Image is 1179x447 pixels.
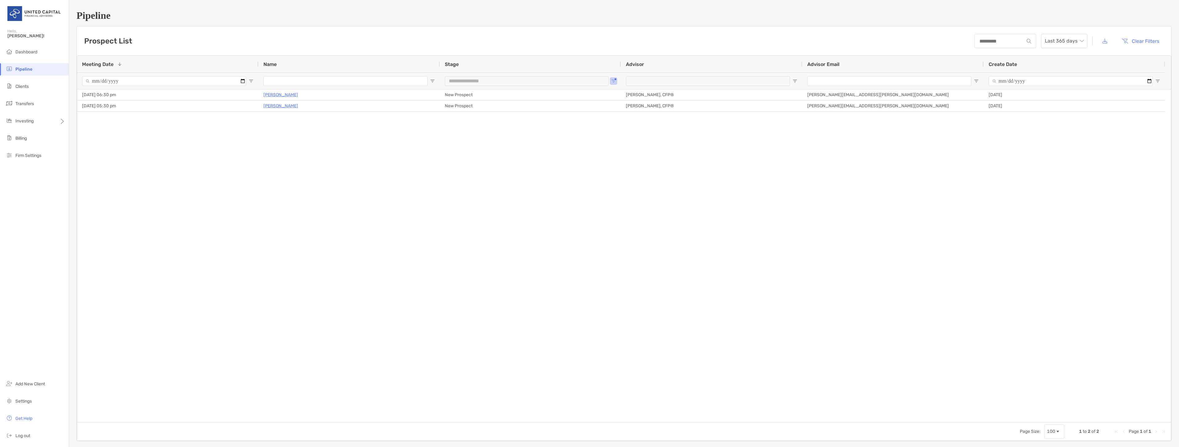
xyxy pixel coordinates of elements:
[1148,429,1151,434] span: 1
[1044,424,1064,439] div: Page Size
[7,2,61,25] img: United Capital Logo
[6,100,13,107] img: transfers icon
[807,76,971,86] input: Advisor Email Filter Input
[6,65,13,72] img: pipeline icon
[440,89,621,100] div: New Prospect
[15,399,32,404] span: Settings
[77,89,259,100] div: [DATE] 06:30 pm
[263,91,298,99] a: [PERSON_NAME]
[1117,34,1164,48] button: Clear Filters
[6,432,13,439] img: logout icon
[1140,429,1143,434] span: 1
[77,100,259,111] div: [DATE] 05:30 pm
[1154,429,1159,434] div: Next Page
[6,414,13,422] img: get-help icon
[1155,79,1160,84] button: Open Filter Menu
[6,82,13,90] img: clients icon
[1079,429,1082,434] span: 1
[802,89,984,100] div: [PERSON_NAME][EMAIL_ADDRESS][PERSON_NAME][DOMAIN_NAME]
[263,76,428,86] input: Name Filter Input
[6,397,13,404] img: settings icon
[792,79,797,84] button: Open Filter Menu
[15,67,32,72] span: Pipeline
[1083,429,1087,434] span: to
[6,48,13,55] img: dashboard icon
[1091,429,1095,434] span: of
[621,100,802,111] div: [PERSON_NAME], CFP®
[1114,429,1119,434] div: First Page
[15,49,37,55] span: Dashboard
[249,79,254,84] button: Open Filter Menu
[6,117,13,124] img: investing icon
[6,380,13,387] img: add_new_client icon
[1096,429,1099,434] span: 2
[15,136,27,141] span: Billing
[15,84,29,89] span: Clients
[263,61,277,67] span: Name
[1144,429,1148,434] span: of
[1047,429,1055,434] div: 100
[984,89,1165,100] div: [DATE]
[15,433,30,438] span: Log out
[82,76,246,86] input: Meeting Date Filter Input
[1088,429,1090,434] span: 2
[611,79,616,84] button: Open Filter Menu
[15,153,41,158] span: Firm Settings
[621,89,802,100] div: [PERSON_NAME], CFP®
[984,100,1165,111] div: [DATE]
[6,151,13,159] img: firm-settings icon
[1121,429,1126,434] div: Previous Page
[77,10,1172,21] h1: Pipeline
[1020,429,1040,434] div: Page Size:
[989,61,1017,67] span: Create Date
[802,100,984,111] div: [PERSON_NAME][EMAIL_ADDRESS][PERSON_NAME][DOMAIN_NAME]
[1129,429,1139,434] span: Page
[15,101,34,106] span: Transfers
[1161,429,1166,434] div: Last Page
[15,118,34,124] span: Investing
[7,33,65,39] span: [PERSON_NAME]!
[626,61,644,67] span: Advisor
[807,61,839,67] span: Advisor Email
[430,79,435,84] button: Open Filter Menu
[6,134,13,141] img: billing icon
[15,381,45,387] span: Add New Client
[1045,34,1084,48] span: Last 365 days
[84,37,132,45] h3: Prospect List
[263,102,298,110] a: [PERSON_NAME]
[440,100,621,111] div: New Prospect
[1027,39,1031,43] img: input icon
[989,76,1153,86] input: Create Date Filter Input
[15,416,32,421] span: Get Help
[974,79,979,84] button: Open Filter Menu
[445,61,459,67] span: Stage
[82,61,114,67] span: Meeting Date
